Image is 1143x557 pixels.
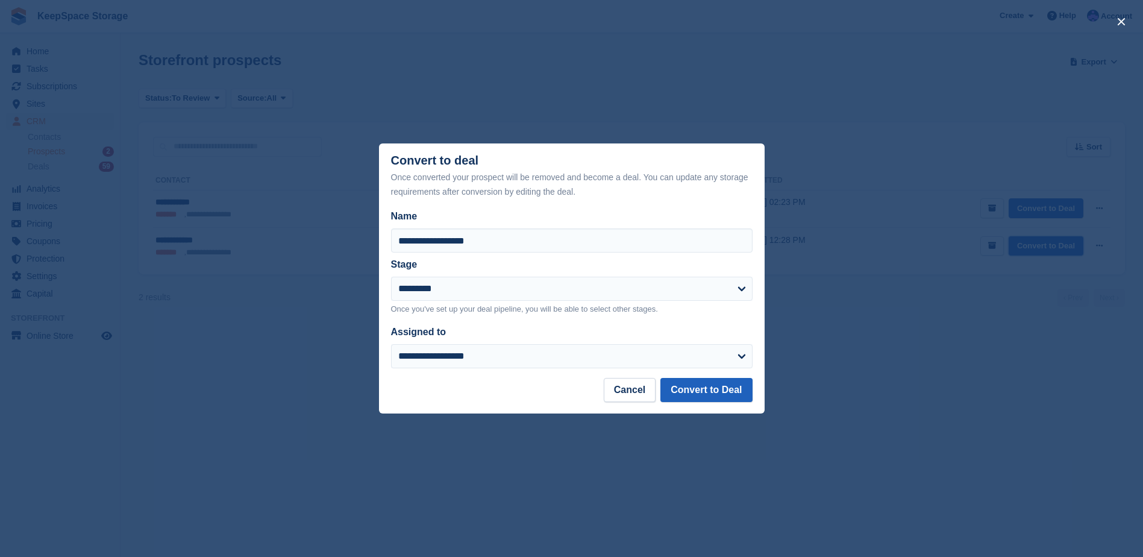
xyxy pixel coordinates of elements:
p: Once you've set up your deal pipeline, you will be able to select other stages. [391,303,753,315]
button: Convert to Deal [660,378,752,402]
label: Stage [391,259,418,269]
div: Once converted your prospect will be removed and become a deal. You can update any storage requir... [391,170,753,199]
label: Name [391,209,753,224]
div: Convert to deal [391,154,753,199]
button: close [1112,12,1131,31]
button: Cancel [604,378,656,402]
label: Assigned to [391,327,446,337]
